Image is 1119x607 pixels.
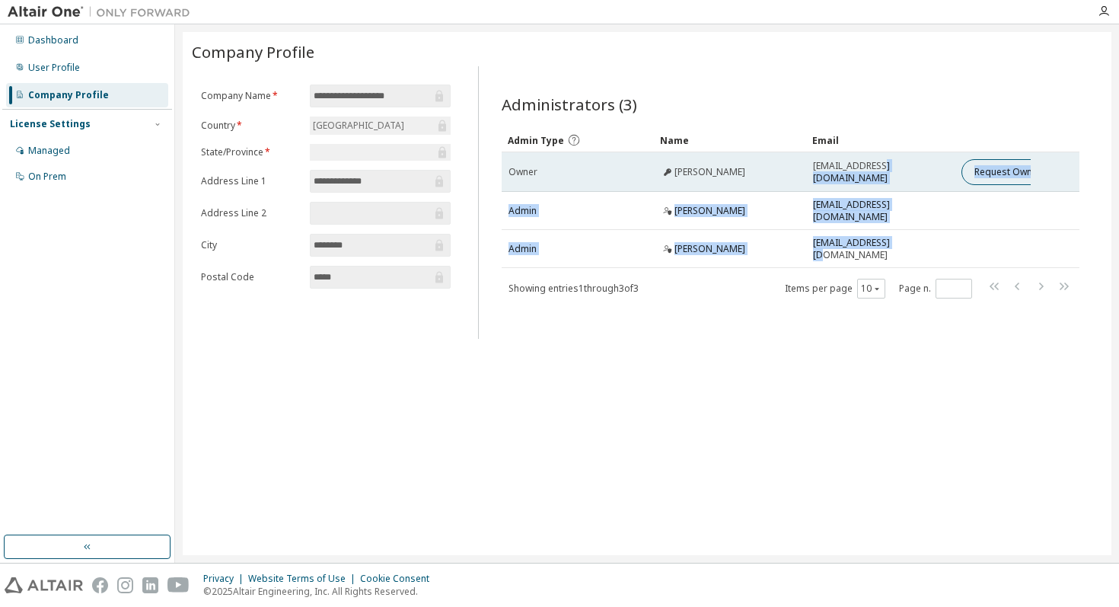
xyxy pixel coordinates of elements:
span: [PERSON_NAME] [674,205,745,217]
button: Request Owner Change [961,159,1090,185]
span: [EMAIL_ADDRESS][DOMAIN_NAME] [813,199,948,223]
span: [PERSON_NAME] [674,166,745,178]
span: Items per page [785,279,885,299]
label: Postal Code [201,271,301,283]
label: Address Line 2 [201,207,301,219]
div: Email [812,128,948,152]
img: instagram.svg [117,577,133,593]
div: Dashboard [28,34,78,46]
span: Company Profile [192,41,314,62]
div: Cookie Consent [360,573,438,585]
div: [GEOGRAPHIC_DATA] [311,117,406,134]
div: Company Profile [28,89,109,101]
label: Company Name [201,90,301,102]
label: Address Line 1 [201,175,301,187]
span: Admin [508,243,537,255]
span: Administrators (3) [502,94,637,115]
span: Owner [508,166,537,178]
div: License Settings [10,118,91,130]
div: On Prem [28,171,66,183]
img: linkedin.svg [142,577,158,593]
span: [EMAIL_ADDRESS][DOMAIN_NAME] [813,160,948,184]
div: [GEOGRAPHIC_DATA] [310,117,451,135]
span: Page n. [899,279,972,299]
span: [EMAIL_ADDRESS][DOMAIN_NAME] [813,237,948,261]
div: Privacy [203,573,248,585]
span: [PERSON_NAME] [674,243,745,255]
img: altair_logo.svg [5,577,83,593]
label: Country [201,120,301,132]
img: youtube.svg [167,577,190,593]
label: State/Province [201,146,301,158]
span: Admin Type [508,134,564,147]
button: 10 [861,283,881,295]
span: Showing entries 1 through 3 of 3 [508,282,639,295]
img: facebook.svg [92,577,108,593]
div: Website Terms of Use [248,573,360,585]
span: Admin [508,205,537,217]
div: Name [660,128,800,152]
div: User Profile [28,62,80,74]
img: Altair One [8,5,198,20]
label: City [201,239,301,251]
div: Managed [28,145,70,157]
p: © 2025 Altair Engineering, Inc. All Rights Reserved. [203,585,438,598]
